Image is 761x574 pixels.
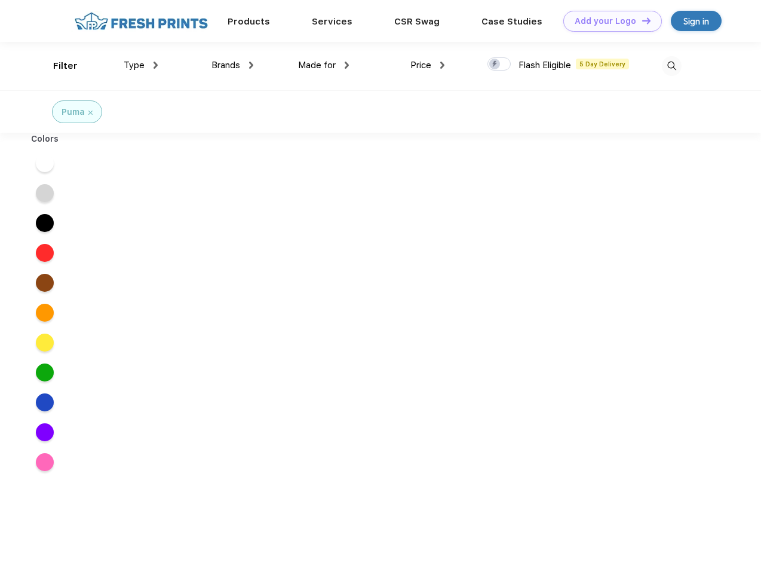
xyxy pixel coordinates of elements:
[88,111,93,115] img: filter_cancel.svg
[249,62,253,69] img: dropdown.png
[576,59,629,69] span: 5 Day Delivery
[410,60,431,71] span: Price
[22,133,68,145] div: Colors
[683,14,709,28] div: Sign in
[394,16,440,27] a: CSR Swag
[71,11,211,32] img: fo%20logo%202.webp
[62,106,85,118] div: Puma
[575,16,636,26] div: Add your Logo
[440,62,444,69] img: dropdown.png
[228,16,270,27] a: Products
[124,60,145,71] span: Type
[671,11,722,31] a: Sign in
[154,62,158,69] img: dropdown.png
[642,17,650,24] img: DT
[312,16,352,27] a: Services
[518,60,571,71] span: Flash Eligible
[211,60,240,71] span: Brands
[298,60,336,71] span: Made for
[345,62,349,69] img: dropdown.png
[53,59,78,73] div: Filter
[662,56,682,76] img: desktop_search.svg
